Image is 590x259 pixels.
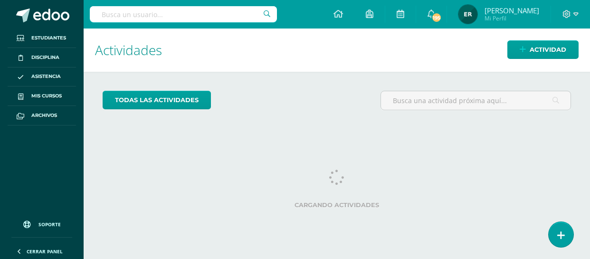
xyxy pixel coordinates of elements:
[103,201,571,209] label: Cargando actividades
[90,6,277,22] input: Busca un usuario...
[95,29,579,72] h1: Actividades
[31,34,66,42] span: Estudiantes
[507,40,579,59] a: Actividad
[381,91,571,110] input: Busca una actividad próxima aquí...
[485,14,539,22] span: Mi Perfil
[458,5,477,24] img: 5c384eb2ea0174d85097e364ebdd71e5.png
[8,29,76,48] a: Estudiantes
[38,221,61,228] span: Soporte
[8,86,76,106] a: Mis cursos
[31,112,57,119] span: Archivos
[31,73,61,80] span: Asistencia
[431,12,442,23] span: 195
[485,6,539,15] span: [PERSON_NAME]
[11,211,72,235] a: Soporte
[27,248,63,255] span: Cerrar panel
[530,41,566,58] span: Actividad
[8,48,76,67] a: Disciplina
[31,92,62,100] span: Mis cursos
[8,106,76,125] a: Archivos
[8,67,76,87] a: Asistencia
[31,54,59,61] span: Disciplina
[103,91,211,109] a: todas las Actividades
